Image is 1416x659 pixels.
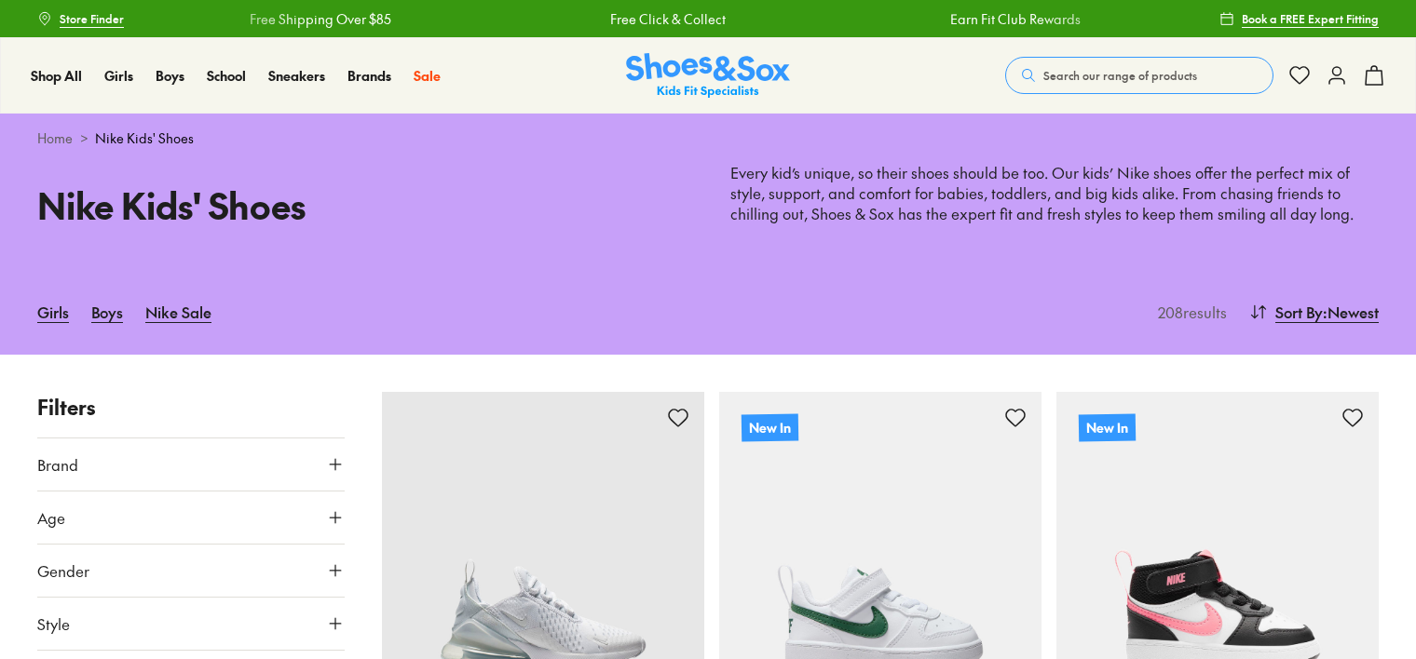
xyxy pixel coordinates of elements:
[414,66,441,85] span: Sale
[156,66,184,86] a: Boys
[37,559,89,582] span: Gender
[1242,10,1379,27] span: Book a FREE Expert Fitting
[104,66,133,85] span: Girls
[37,598,345,650] button: Style
[37,128,73,148] a: Home
[37,438,345,491] button: Brand
[145,291,211,332] a: Nike Sale
[414,66,441,86] a: Sale
[60,10,124,27] span: Store Finder
[37,2,124,35] a: Store Finder
[95,128,194,148] span: Nike Kids' Shoes
[1249,291,1379,332] button: Sort By:Newest
[37,179,686,232] h1: Nike Kids' Shoes
[37,545,345,597] button: Gender
[1219,2,1379,35] a: Book a FREE Expert Fitting
[1275,301,1323,323] span: Sort By
[1043,67,1197,84] span: Search our range of products
[1323,301,1379,323] span: : Newest
[249,9,390,29] a: Free Shipping Over $85
[1005,57,1273,94] button: Search our range of products
[626,53,790,99] a: Shoes & Sox
[626,53,790,99] img: SNS_Logo_Responsive.svg
[742,413,798,441] p: New In
[730,163,1379,224] p: Every kid’s unique, so their shoes should be too. Our kids’ Nike shoes offer the perfect mix of s...
[1079,413,1136,441] p: New In
[347,66,391,85] span: Brands
[37,506,65,529] span: Age
[207,66,246,85] span: School
[31,66,82,86] a: Shop All
[37,453,78,476] span: Brand
[610,9,726,29] a: Free Click & Collect
[37,612,70,635] span: Style
[950,9,1081,29] a: Earn Fit Club Rewards
[347,66,391,86] a: Brands
[91,291,123,332] a: Boys
[31,66,82,85] span: Shop All
[37,291,69,332] a: Girls
[104,66,133,86] a: Girls
[207,66,246,86] a: School
[37,491,345,544] button: Age
[156,66,184,85] span: Boys
[268,66,325,85] span: Sneakers
[1150,301,1227,323] p: 208 results
[37,128,1379,148] div: >
[268,66,325,86] a: Sneakers
[37,392,345,423] p: Filters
